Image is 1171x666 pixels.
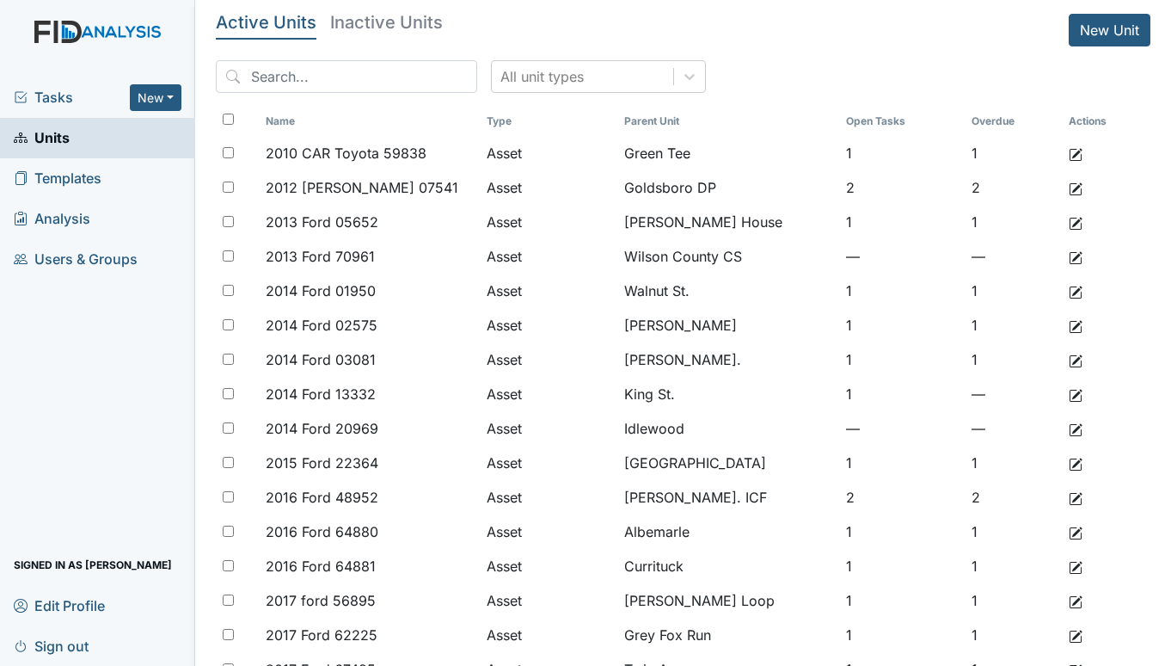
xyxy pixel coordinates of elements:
td: 1 [965,205,1062,239]
span: 2013 Ford 70961 [266,246,375,267]
td: 2 [965,480,1062,515]
td: 1 [839,136,965,170]
span: 2012 [PERSON_NAME] 07541 [266,177,458,198]
td: 1 [839,342,965,377]
td: Asset [480,446,617,480]
span: Units [14,125,70,151]
td: King St. [617,377,839,411]
td: 1 [839,205,965,239]
td: Asset [480,480,617,515]
td: 1 [839,583,965,618]
td: Asset [480,515,617,549]
td: 1 [965,618,1062,652]
td: Asset [480,583,617,618]
a: Tasks [14,87,130,108]
td: — [965,239,1062,274]
td: 1 [965,342,1062,377]
td: 2 [839,480,965,515]
span: Analysis [14,206,90,232]
span: 2014 Ford 13332 [266,384,376,404]
th: Toggle SortBy [839,107,965,136]
td: 1 [965,515,1062,549]
span: Sign out [14,632,89,659]
th: Actions [1062,107,1148,136]
td: Asset [480,342,617,377]
a: New Unit [1069,14,1150,46]
td: 1 [965,308,1062,342]
td: Asset [480,377,617,411]
div: All unit types [500,66,584,87]
th: Toggle SortBy [617,107,839,136]
span: Users & Groups [14,246,138,273]
td: 1 [965,274,1062,308]
span: 2017 Ford 62225 [266,625,377,645]
td: 1 [839,377,965,411]
td: Asset [480,308,617,342]
span: Signed in as [PERSON_NAME] [14,552,172,578]
td: Asset [480,549,617,583]
span: 2010 CAR Toyota 59838 [266,143,426,163]
td: 1 [965,583,1062,618]
td: — [839,411,965,446]
td: [PERSON_NAME]. ICF [617,480,839,515]
span: 2013 Ford 05652 [266,212,378,232]
td: Wilson County CS [617,239,839,274]
td: 1 [965,136,1062,170]
th: Toggle SortBy [259,107,481,136]
td: Asset [480,618,617,652]
th: Toggle SortBy [480,107,617,136]
td: [GEOGRAPHIC_DATA] [617,446,839,480]
span: Templates [14,165,101,192]
span: 2016 Ford 64881 [266,556,376,577]
td: 1 [839,618,965,652]
td: 1 [839,446,965,480]
td: — [965,411,1062,446]
td: [PERSON_NAME] Loop [617,583,839,618]
td: 1 [839,274,965,308]
td: Asset [480,274,617,308]
h5: Active Units [216,14,316,31]
td: 1 [965,549,1062,583]
span: 2016 Ford 64880 [266,521,378,542]
td: Asset [480,205,617,239]
span: 2015 Ford 22364 [266,453,378,473]
td: 1 [839,515,965,549]
td: [PERSON_NAME]. [617,342,839,377]
td: Idlewood [617,411,839,446]
td: Walnut St. [617,274,839,308]
td: Asset [480,136,617,170]
td: 1 [965,446,1062,480]
button: New [130,84,181,111]
td: 1 [839,308,965,342]
input: Toggle All Rows Selected [223,114,234,125]
td: [PERSON_NAME] [617,308,839,342]
td: [PERSON_NAME] House [617,205,839,239]
span: Edit Profile [14,592,105,619]
span: 2014 Ford 03081 [266,349,376,370]
td: Asset [480,411,617,446]
td: Grey Fox Run [617,618,839,652]
span: 2016 Ford 48952 [266,487,378,508]
td: 1 [839,549,965,583]
span: 2014 Ford 01950 [266,281,376,301]
td: 2 [965,170,1062,205]
td: Green Tee [617,136,839,170]
td: Currituck [617,549,839,583]
input: Search... [216,60,477,93]
td: Asset [480,239,617,274]
td: 2 [839,170,965,205]
h5: Inactive Units [330,14,443,31]
td: — [839,239,965,274]
td: — [965,377,1062,411]
span: 2014 Ford 20969 [266,418,378,439]
th: Toggle SortBy [965,107,1062,136]
td: Goldsboro DP [617,170,839,205]
td: Albemarle [617,515,839,549]
td: Asset [480,170,617,205]
span: 2017 ford 56895 [266,590,376,611]
span: 2014 Ford 02575 [266,315,377,336]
